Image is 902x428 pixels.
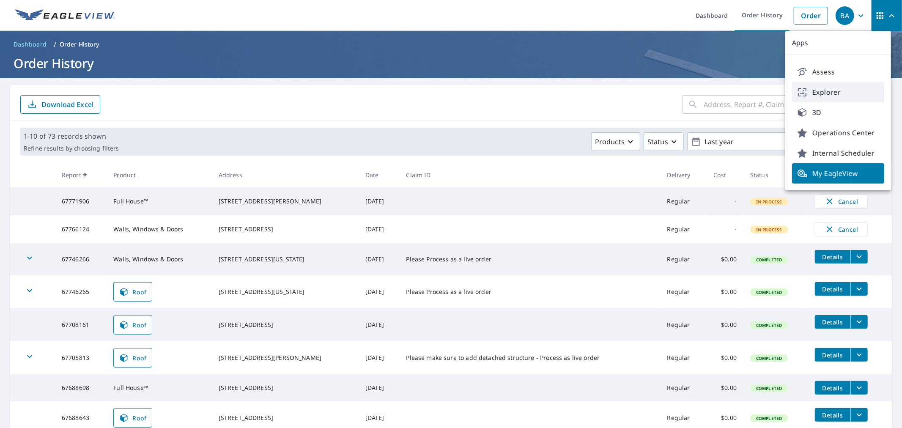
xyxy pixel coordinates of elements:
div: [STREET_ADDRESS] [219,225,352,233]
span: Internal Scheduler [797,148,879,158]
span: Operations Center [797,128,879,138]
td: Full House™ [107,374,212,401]
td: Please Process as a live order [400,243,661,275]
td: Please make sure to add detached structure - Process as live order [400,341,661,374]
span: Details [820,351,845,359]
p: Download Excel [41,100,93,109]
td: 67771906 [55,187,107,215]
a: Roof [113,408,152,428]
div: [STREET_ADDRESS] [219,414,352,422]
div: BA [836,6,854,25]
span: Roof [119,353,147,363]
td: Regular [661,243,707,275]
span: Dashboard [14,40,47,49]
button: filesDropdownBtn-67746265 [850,282,868,296]
span: Completed [751,355,787,361]
td: [DATE] [359,243,400,275]
a: Dashboard [10,38,50,51]
span: Completed [751,289,787,295]
td: $0.00 [707,243,744,275]
div: [STREET_ADDRESS][US_STATE] [219,255,352,263]
a: Operations Center [792,123,884,143]
td: [DATE] [359,341,400,374]
button: Last year [687,132,814,151]
td: 67705813 [55,341,107,374]
div: [STREET_ADDRESS][PERSON_NAME] [219,354,352,362]
th: Date [359,162,400,187]
td: 67708161 [55,308,107,341]
button: detailsBtn-67708161 [815,315,850,329]
td: Regular [661,275,707,308]
span: Details [820,253,845,261]
td: - [707,187,744,215]
td: $0.00 [707,308,744,341]
span: Cancel [824,196,859,206]
button: filesDropdownBtn-67708161 [850,315,868,329]
a: Roof [113,315,152,335]
p: Last year [701,134,800,149]
a: Order [794,7,828,25]
button: detailsBtn-67705813 [815,348,850,362]
th: Delivery [661,162,707,187]
td: [DATE] [359,187,400,215]
input: Address, Report #, Claim ID, etc. [704,93,844,116]
td: Regular [661,308,707,341]
p: Status [647,137,668,147]
td: 67746266 [55,243,107,275]
p: Refine results by choosing filters [24,145,119,152]
span: In Process [751,199,787,205]
td: $0.00 [707,341,744,374]
td: [DATE] [359,275,400,308]
td: 67688698 [55,374,107,401]
p: Apps [785,31,891,55]
td: Full House™ [107,187,212,215]
td: $0.00 [707,275,744,308]
th: Product [107,162,212,187]
p: Order History [60,40,99,49]
button: Status [644,132,684,151]
button: detailsBtn-67688643 [815,408,850,422]
td: Walls, Windows & Doors [107,215,212,243]
span: Explorer [797,87,879,97]
div: [STREET_ADDRESS] [219,384,352,392]
th: Address [212,162,359,187]
span: Details [820,384,845,392]
h1: Order History [10,55,892,72]
td: Please Process as a live order [400,275,661,308]
a: Assess [792,62,884,82]
button: detailsBtn-67688698 [815,381,850,395]
button: detailsBtn-67746266 [815,250,850,263]
div: [STREET_ADDRESS] [219,321,352,329]
a: Roof [113,348,152,368]
td: Regular [661,215,707,243]
td: Regular [661,187,707,215]
div: [STREET_ADDRESS][PERSON_NAME] [219,197,352,206]
span: Details [820,411,845,419]
span: 3D [797,107,879,118]
span: Completed [751,322,787,328]
button: detailsBtn-67746265 [815,282,850,296]
span: Completed [751,257,787,263]
td: 67766124 [55,215,107,243]
a: Explorer [792,82,884,102]
button: Cancel [815,194,868,209]
a: 3D [792,102,884,123]
td: [DATE] [359,374,400,401]
span: Details [820,285,845,293]
button: filesDropdownBtn-67688698 [850,381,868,395]
li: / [54,39,56,49]
span: My EagleView [797,168,879,178]
td: - [707,215,744,243]
span: Assess [797,67,879,77]
span: Roof [119,320,147,330]
th: Cost [707,162,744,187]
a: Roof [113,282,152,302]
td: Walls, Windows & Doors [107,243,212,275]
span: Details [820,318,845,326]
p: 1-10 of 73 records shown [24,131,119,141]
a: Internal Scheduler [792,143,884,163]
span: Roof [119,413,147,423]
th: Report # [55,162,107,187]
span: In Process [751,227,787,233]
span: Completed [751,415,787,421]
